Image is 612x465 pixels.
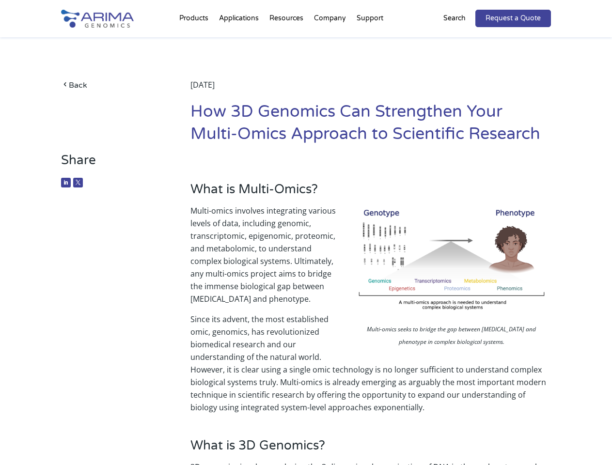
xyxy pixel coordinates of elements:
h3: What is Multi-Omics? [190,182,551,204]
h3: Share [61,153,163,175]
p: Since its advent, the most established omic, genomics, has revolutionized biomedical research and... [190,313,551,414]
a: Request a Quote [475,10,551,27]
h3: What is 3D Genomics? [190,438,551,461]
h1: How 3D Genomics Can Strengthen Your Multi-Omics Approach to Scientific Research [190,101,551,153]
a: Back [61,78,163,92]
p: Multi-omics involves integrating various levels of data, including genomic, transcriptomic, epige... [190,204,551,313]
img: Arima-Genomics-logo [61,10,134,28]
p: Search [443,12,466,25]
div: [DATE] [190,78,551,101]
p: Multi-omics seeks to bridge the gap between [MEDICAL_DATA] and phenotype in complex biological sy... [352,323,551,351]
